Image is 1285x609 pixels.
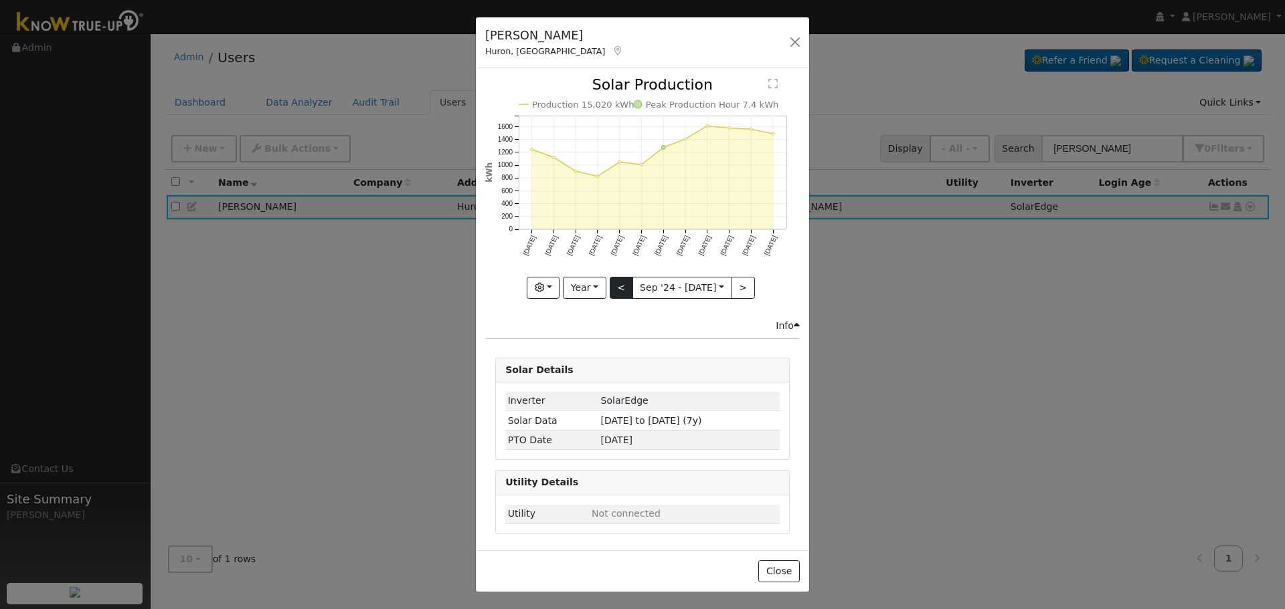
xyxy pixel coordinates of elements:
button: Close [758,560,799,583]
text: 1400 [498,136,513,143]
text: [DATE] [653,235,669,257]
text: 1200 [498,148,513,156]
circle: onclick="" [772,132,774,135]
circle: onclick="" [618,161,621,164]
text: Solar Production [592,76,713,93]
span: Not connected [592,508,661,519]
circle: onclick="" [553,156,555,159]
text: 600 [501,187,513,195]
text: [DATE] [566,235,581,257]
text: [DATE] [675,235,691,257]
td: Utility [505,505,589,524]
circle: onclick="" [640,164,643,166]
text: Peak Production Hour 7.4 kWh [646,100,779,110]
text: [DATE] [741,235,756,257]
span: ID: 456590, authorized: 10/18/18 [600,395,648,406]
div: Info [776,319,800,333]
text: 800 [501,174,513,182]
text: [DATE] [521,235,537,257]
text: 0 [509,226,513,233]
text: 1000 [498,162,513,169]
circle: onclick="" [750,128,752,131]
span: [DATE] to [DATE] (7y) [600,415,701,426]
button: < [610,277,633,299]
circle: onclick="" [728,127,731,130]
text: [DATE] [719,235,734,257]
text: [DATE] [610,235,625,257]
span: [DATE] [600,435,632,445]
h5: [PERSON_NAME] [485,27,624,44]
text: kWh [485,162,494,182]
circle: onclick="" [661,146,665,150]
text: 400 [501,200,513,207]
text: [DATE] [543,235,559,257]
circle: onclick="" [596,175,599,178]
text: [DATE] [631,235,647,257]
a: Map [612,45,624,56]
text: [DATE] [697,235,713,257]
text: [DATE] [588,235,603,257]
circle: onclick="" [706,125,709,128]
text: [DATE] [763,235,778,257]
td: PTO Date [505,431,598,450]
text: Production 15,020 kWh [532,100,634,110]
strong: Solar Details [505,364,573,375]
circle: onclick="" [684,138,687,140]
circle: onclick="" [574,170,577,172]
text: 200 [501,213,513,220]
button: > [732,277,755,299]
button: Sep '24 - [DATE] [632,277,732,299]
span: Huron, [GEOGRAPHIC_DATA] [485,46,605,56]
td: Inverter [505,392,598,411]
strong: Utility Details [505,477,578,487]
button: Year [563,277,606,299]
circle: onclick="" [531,148,533,151]
td: Solar Data [505,411,598,431]
text:  [768,78,778,89]
text: 1600 [498,123,513,130]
